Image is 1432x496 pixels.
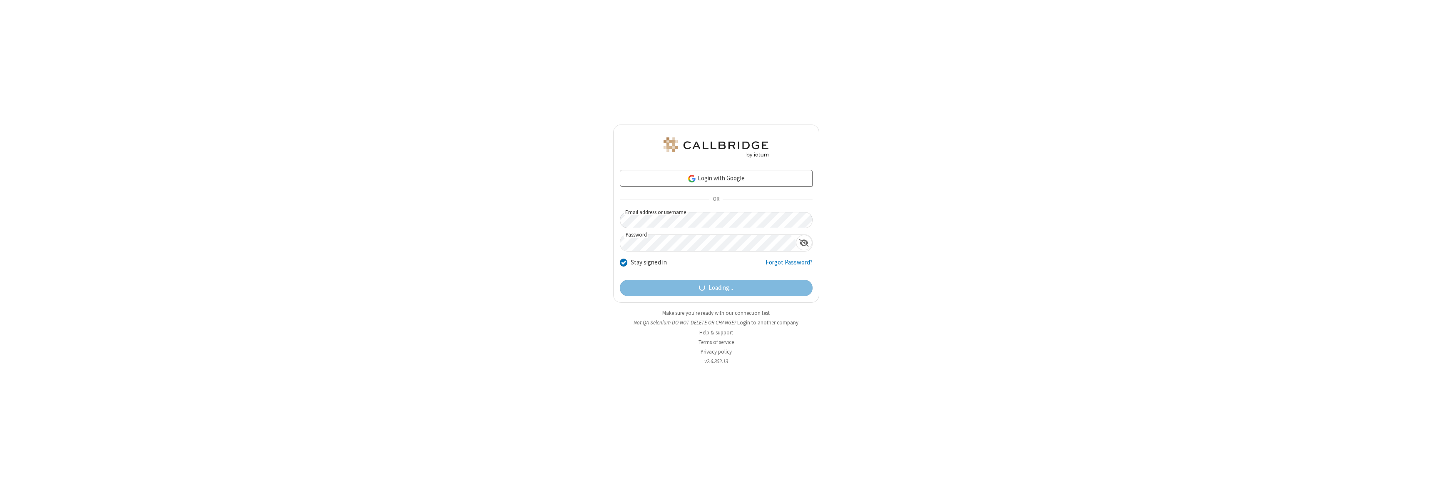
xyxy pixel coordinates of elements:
[662,309,770,317] a: Make sure you're ready with our connection test
[796,235,812,250] div: Show password
[687,174,696,183] img: google-icon.png
[709,194,723,205] span: OR
[1411,474,1426,490] iframe: Chat
[631,258,667,267] label: Stay signed in
[620,212,813,228] input: Email address or username
[613,357,819,365] li: v2.6.352.13
[620,170,813,187] a: Login with Google
[613,319,819,327] li: Not QA Selenium DO NOT DELETE OR CHANGE?
[620,280,813,297] button: Loading...
[737,319,798,327] button: Login to another company
[766,258,813,274] a: Forgot Password?
[662,137,770,157] img: QA Selenium DO NOT DELETE OR CHANGE
[699,329,733,336] a: Help & support
[620,235,796,251] input: Password
[701,348,732,355] a: Privacy policy
[699,339,734,346] a: Terms of service
[709,283,733,293] span: Loading...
